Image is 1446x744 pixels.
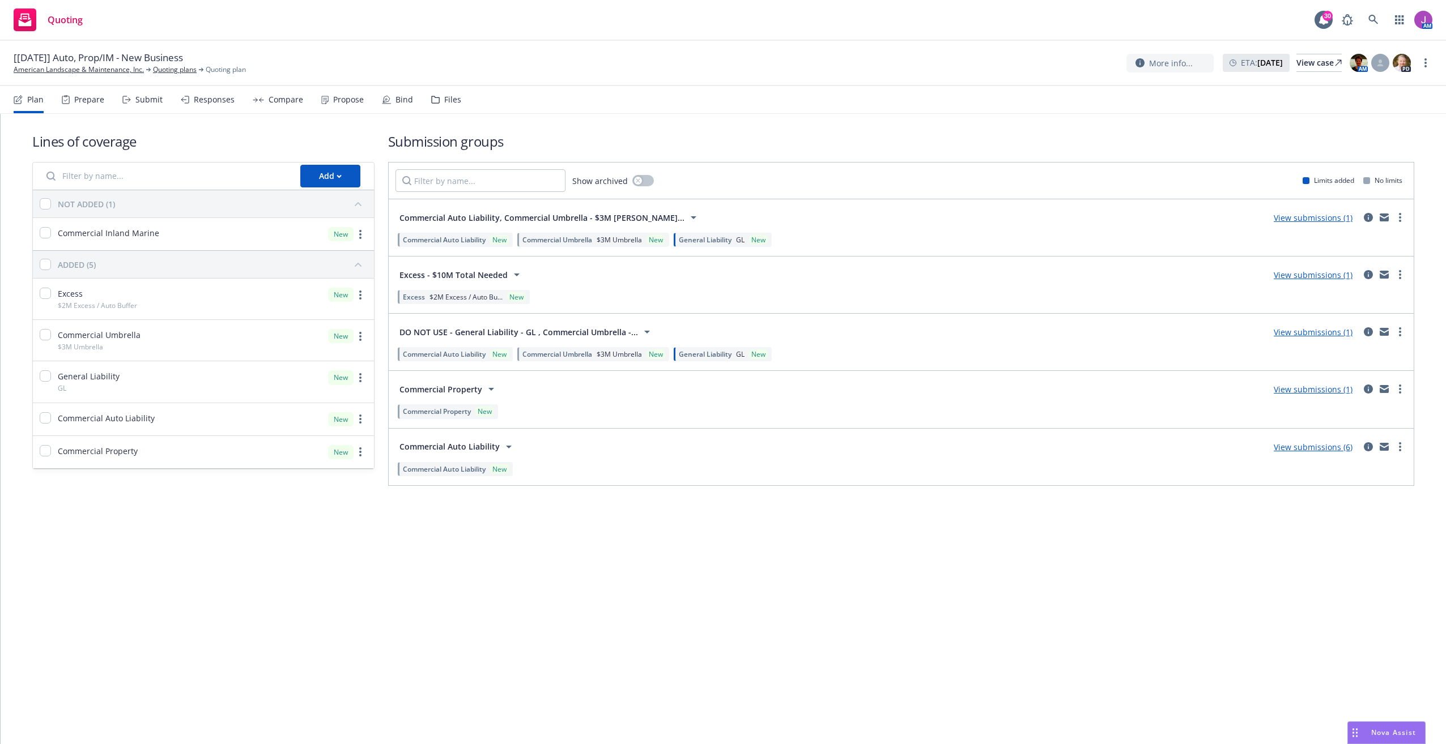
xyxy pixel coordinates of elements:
[1362,268,1375,281] a: circleInformation
[1371,728,1416,737] span: Nova Assist
[1274,442,1353,452] a: View submissions (6)
[679,235,731,245] span: General Liability
[58,195,367,213] button: NOT ADDED (1)
[1322,11,1333,21] div: 30
[206,65,246,75] span: Quoting plan
[300,165,360,187] button: Add
[9,4,87,36] a: Quoting
[354,288,367,302] a: more
[399,326,638,338] span: DO NOT USE - General Liability - GL , Commercial Umbrella -...
[58,342,103,352] span: $3M Umbrella
[403,407,471,416] span: Commercial Property
[1377,382,1391,396] a: mail
[395,206,704,229] button: Commercial Auto Liability, Commercial Umbrella - $3M [PERSON_NAME]...
[597,349,642,359] span: $3M Umbrella
[1362,382,1375,396] a: circleInformation
[1377,440,1391,454] a: mail
[328,445,354,459] div: New
[58,259,96,271] div: ADDED (5)
[328,227,354,241] div: New
[1274,327,1353,337] a: View submissions (1)
[1377,268,1391,281] a: mail
[1348,722,1362,743] div: Drag to move
[399,441,500,452] span: Commercial Auto Liability
[399,383,482,395] span: Commercial Property
[395,169,565,192] input: Filter by name...
[1362,440,1375,454] a: circleInformation
[1393,211,1407,224] a: more
[328,329,354,343] div: New
[58,370,120,382] span: General Liability
[1274,384,1353,395] a: View submissions (1)
[1296,54,1342,72] a: View case
[1347,721,1426,744] button: Nova Assist
[40,165,294,187] input: Filter by name...
[1350,54,1368,72] img: photo
[1393,325,1407,339] a: more
[444,95,461,104] div: Files
[1274,270,1353,280] a: View submissions (1)
[153,65,197,75] a: Quoting plans
[58,383,66,393] span: GL
[74,95,104,104] div: Prepare
[679,349,731,359] span: General Liability
[1377,211,1391,224] a: mail
[58,329,141,341] span: Commercial Umbrella
[647,349,665,359] div: New
[48,15,83,24] span: Quoting
[490,349,509,359] div: New
[749,349,768,359] div: New
[403,464,486,474] span: Commercial Auto Liability
[354,330,367,343] a: more
[58,227,159,239] span: Commercial Inland Marine
[354,412,367,426] a: more
[1336,8,1359,31] a: Report a Bug
[58,198,115,210] div: NOT ADDED (1)
[395,95,413,104] div: Bind
[403,349,486,359] span: Commercial Auto Liability
[354,371,367,384] a: more
[395,378,502,400] button: Commercial Property
[388,132,1414,151] h1: Submission groups
[475,407,494,416] div: New
[522,235,592,245] span: Commercial Umbrella
[490,464,509,474] div: New
[1362,211,1375,224] a: circleInformation
[395,435,520,458] button: Commercial Auto Liability
[395,320,658,343] button: DO NOT USE - General Liability - GL , Commercial Umbrella -...
[1126,54,1214,72] button: More info...
[1241,57,1283,69] span: ETA :
[507,292,526,302] div: New
[1393,382,1407,396] a: more
[328,370,354,384] div: New
[328,412,354,426] div: New
[328,288,354,302] div: New
[429,292,503,302] span: $2M Excess / Auto Bu...
[58,301,137,310] span: $2M Excess / Auto Buffer
[1388,8,1411,31] a: Switch app
[14,65,144,75] a: American Landscape & Maintenance, Inc.
[1274,212,1353,223] a: View submissions (1)
[14,51,183,65] span: [[DATE]] Auto, Prop/IM - New Business
[749,235,768,245] div: New
[403,292,425,302] span: Excess
[269,95,303,104] div: Compare
[1393,440,1407,454] a: more
[490,235,509,245] div: New
[1362,325,1375,339] a: circleInformation
[1257,57,1283,68] strong: [DATE]
[1393,268,1407,281] a: more
[354,228,367,241] a: more
[1377,325,1391,339] a: mail
[572,175,628,187] span: Show archived
[522,349,592,359] span: Commercial Umbrella
[1363,176,1402,185] div: No limits
[736,349,745,359] span: GL
[399,212,684,224] span: Commercial Auto Liability, Commercial Umbrella - $3M [PERSON_NAME]...
[395,263,528,286] button: Excess - $10M Total Needed
[647,235,665,245] div: New
[736,235,745,245] span: GL
[58,445,138,457] span: Commercial Property
[58,255,367,273] button: ADDED (5)
[1419,56,1432,70] a: more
